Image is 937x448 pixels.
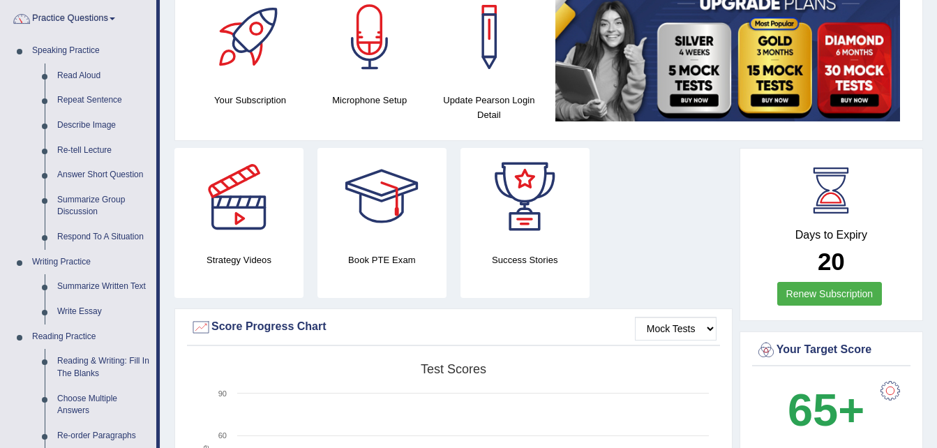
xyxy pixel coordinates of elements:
[51,88,156,113] a: Repeat Sentence
[51,64,156,89] a: Read Aloud
[197,93,303,107] h4: Your Subscription
[26,250,156,275] a: Writing Practice
[317,253,447,267] h4: Book PTE Exam
[436,93,541,122] h4: Update Pearson Login Detail
[26,324,156,350] a: Reading Practice
[51,225,156,250] a: Respond To A Situation
[818,248,845,275] b: 20
[51,387,156,424] a: Choose Multiple Answers
[218,431,227,440] text: 60
[51,138,156,163] a: Re-tell Lecture
[777,282,883,306] a: Renew Subscription
[421,362,486,376] tspan: Test scores
[51,349,156,386] a: Reading & Writing: Fill In The Blanks
[317,93,422,107] h4: Microphone Setup
[788,384,864,435] b: 65+
[174,253,303,267] h4: Strategy Videos
[756,229,907,241] h4: Days to Expiry
[756,340,907,361] div: Your Target Score
[51,274,156,299] a: Summarize Written Text
[51,163,156,188] a: Answer Short Question
[190,317,717,338] div: Score Progress Chart
[51,188,156,225] a: Summarize Group Discussion
[26,38,156,64] a: Speaking Practice
[51,113,156,138] a: Describe Image
[218,389,227,398] text: 90
[51,299,156,324] a: Write Essay
[460,253,590,267] h4: Success Stories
